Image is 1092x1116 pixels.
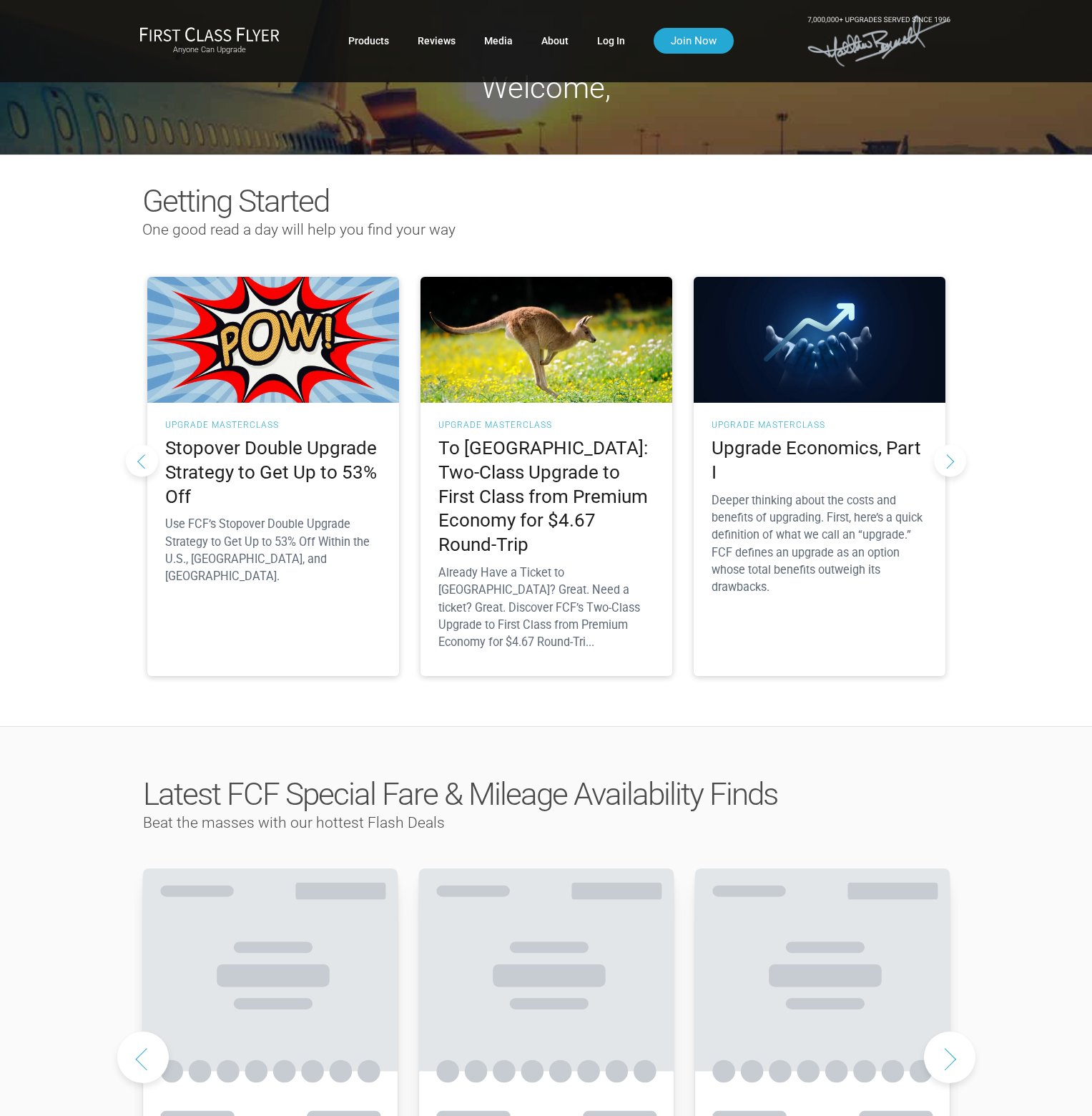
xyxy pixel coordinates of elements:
a: UPGRADE MASTERCLASS Stopover Double Upgrade Strategy to Get Up to 53% Off Use FCF’s Stopover Doub... [147,277,399,676]
span: Welcome, [481,70,611,105]
img: First Class Flyer [139,26,280,41]
a: Products [348,28,389,54]
a: About [541,28,569,54]
p: Deeper thinking about the costs and benefits of upgrading. First, here’s a quick definition of wh... [712,492,928,597]
a: Media [484,28,513,54]
a: Reviews [418,28,456,54]
a: Join Now [654,28,734,54]
h3: UPGRADE MASTERCLASS [165,421,381,429]
p: Already Have a Ticket to [GEOGRAPHIC_DATA]? Great. Need a ticket? Great. Discover FCF’s Two-Class... [438,564,654,651]
a: UPGRADE MASTERCLASS Upgrade Economics, Part I Deeper thinking about the costs and benefits of upg... [694,277,945,676]
a: UPGRADE MASTERCLASS To [GEOGRAPHIC_DATA]: Two-Class Upgrade to First Class from Premium Economy f... [420,277,672,676]
h3: UPGRADE MASTERCLASS [712,421,928,429]
button: Previous slide [126,444,158,476]
small: Anyone Can Upgrade [139,45,280,55]
button: Next slide [924,1032,975,1083]
span: One good read a day will help you find your way [142,221,456,238]
h2: Upgrade Economics, Part I [712,436,928,485]
p: Use FCF’s Stopover Double Upgrade Strategy to Get Up to 53% Off Within the U.S., [GEOGRAPHIC_DATA... [165,516,381,585]
button: Next slide [934,444,966,476]
span: Latest FCF Special Fare & Mileage Availability Finds [143,775,777,813]
h2: To [GEOGRAPHIC_DATA]: Two-Class Upgrade to First Class from Premium Economy for $4.67 Round-Trip [438,436,654,557]
span: Beat the masses with our hottest Flash Deals [143,814,445,831]
a: First Class FlyerAnyone Can Upgrade [139,26,280,55]
span: Getting Started [142,182,329,220]
h3: UPGRADE MASTERCLASS [438,421,654,429]
a: Log In [597,28,625,54]
h2: Stopover Double Upgrade Strategy to Get Up to 53% Off [165,436,381,509]
button: Previous slide [117,1032,169,1083]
